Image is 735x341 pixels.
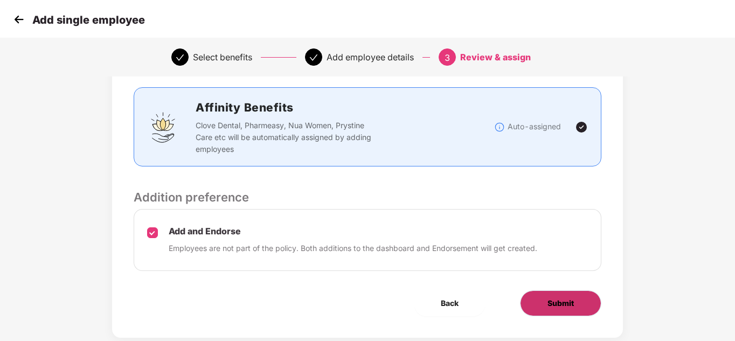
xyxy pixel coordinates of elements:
[508,121,561,133] p: Auto-assigned
[309,53,318,62] span: check
[441,297,459,309] span: Back
[196,99,494,116] h2: Affinity Benefits
[494,122,505,133] img: svg+xml;base64,PHN2ZyBpZD0iSW5mb18tXzMyeDMyIiBkYXRhLW5hbWU9IkluZm8gLSAzMngzMiIgeG1sbnM9Imh0dHA6Ly...
[196,120,375,155] p: Clove Dental, Pharmeasy, Nua Women, Prystine Care etc will be automatically assigned by adding em...
[445,52,450,63] span: 3
[460,48,531,66] div: Review & assign
[520,290,601,316] button: Submit
[327,48,414,66] div: Add employee details
[414,290,486,316] button: Back
[176,53,184,62] span: check
[193,48,252,66] div: Select benefits
[547,297,574,309] span: Submit
[147,111,179,143] img: svg+xml;base64,PHN2ZyBpZD0iQWZmaW5pdHlfQmVuZWZpdHMiIGRhdGEtbmFtZT0iQWZmaW5pdHkgQmVuZWZpdHMiIHhtbG...
[11,11,27,27] img: svg+xml;base64,PHN2ZyB4bWxucz0iaHR0cDovL3d3dy53My5vcmcvMjAwMC9zdmciIHdpZHRoPSIzMCIgaGVpZ2h0PSIzMC...
[134,188,601,206] p: Addition preference
[169,226,537,237] p: Add and Endorse
[32,13,145,26] p: Add single employee
[169,242,537,254] p: Employees are not part of the policy. Both additions to the dashboard and Endorsement will get cr...
[575,121,588,134] img: svg+xml;base64,PHN2ZyBpZD0iVGljay0yNHgyNCIgeG1sbnM9Imh0dHA6Ly93d3cudzMub3JnLzIwMDAvc3ZnIiB3aWR0aD...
